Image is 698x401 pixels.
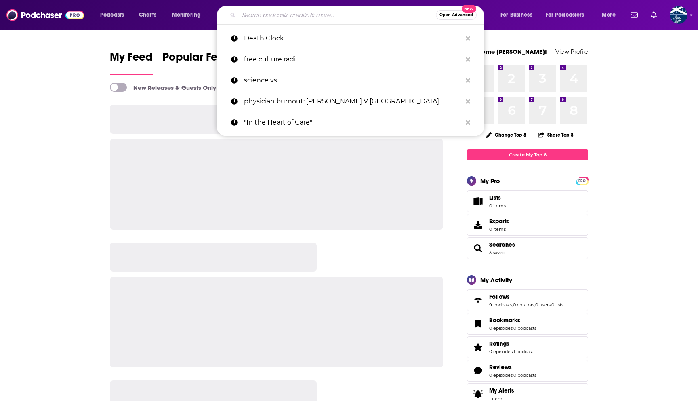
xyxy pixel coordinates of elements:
span: More [602,9,616,21]
a: Searches [470,243,486,254]
a: Create My Top 8 [467,149,588,160]
span: Follows [489,293,510,300]
a: 0 podcasts [513,372,536,378]
a: "In the Heart of Care" [217,112,484,133]
button: open menu [596,8,626,21]
a: free culture radi [217,49,484,70]
span: Ratings [467,336,588,358]
div: My Pro [480,177,500,185]
a: 1 podcast [513,349,533,355]
span: My Feed [110,50,153,69]
span: Lists [489,194,506,201]
a: Reviews [489,363,536,371]
span: Lists [489,194,501,201]
a: Show notifications dropdown [648,8,660,22]
a: 0 episodes [489,325,513,331]
a: Bookmarks [489,317,536,324]
span: Ratings [489,340,509,347]
a: 0 lists [551,302,563,308]
span: Bookmarks [489,317,520,324]
button: open menu [495,8,542,21]
a: Popular Feed [162,50,231,75]
span: Bookmarks [467,313,588,335]
span: My Alerts [489,387,514,394]
a: Ratings [470,342,486,353]
span: , [534,302,535,308]
button: Share Top 8 [538,127,574,143]
a: 0 podcasts [513,325,536,331]
a: Follows [470,295,486,306]
a: Reviews [470,365,486,376]
a: Exports [467,214,588,236]
a: 0 episodes [489,349,513,355]
p: "In the Heart of Care" [244,112,462,133]
a: science vs [217,70,484,91]
span: For Podcasters [546,9,584,21]
a: Charts [134,8,161,21]
span: , [513,372,513,378]
a: 3 saved [489,250,505,255]
span: 0 items [489,226,509,232]
span: For Business [500,9,532,21]
span: Lists [470,196,486,207]
span: Reviews [489,363,512,371]
a: Lists [467,190,588,212]
span: Charts [139,9,156,21]
img: User Profile [670,6,687,24]
span: Reviews [467,360,588,382]
button: open menu [95,8,135,21]
a: View Profile [555,48,588,55]
div: Search podcasts, credits, & more... [224,6,492,24]
a: 0 users [535,302,551,308]
span: Monitoring [172,9,201,21]
span: Exports [489,217,509,225]
a: Bookmarks [470,318,486,329]
span: New [462,5,476,13]
span: Logged in as yaleschoolofmedicine [670,6,687,24]
span: PRO [577,178,587,184]
a: Ratings [489,340,533,347]
p: physician burnout: Dr. Alison Schmeck V Yale University [244,91,462,112]
span: Searches [467,237,588,259]
a: New Releases & Guests Only [110,83,216,92]
a: Searches [489,241,515,248]
span: , [551,302,551,308]
p: science vs [244,70,462,91]
button: Show profile menu [670,6,687,24]
span: My Alerts [470,388,486,400]
span: 0 items [489,203,506,209]
a: PRO [577,177,587,184]
a: Follows [489,293,563,300]
span: Exports [470,219,486,230]
a: Death Clock [217,28,484,49]
p: Death Clock [244,28,462,49]
div: My Activity [480,276,512,284]
input: Search podcasts, credits, & more... [239,8,436,21]
span: Popular Feed [162,50,231,69]
a: 9 podcasts [489,302,512,308]
a: My Feed [110,50,153,75]
span: Podcasts [100,9,124,21]
span: Follows [467,289,588,311]
a: 0 creators [513,302,534,308]
span: , [513,325,513,331]
img: Podchaser - Follow, Share and Rate Podcasts [6,7,84,23]
a: Show notifications dropdown [627,8,641,22]
span: Open Advanced [439,13,473,17]
span: , [513,349,513,355]
p: free culture radi [244,49,462,70]
a: physician burnout: [PERSON_NAME] V [GEOGRAPHIC_DATA] [217,91,484,112]
button: open menu [166,8,211,21]
a: 0 episodes [489,372,513,378]
span: , [512,302,513,308]
a: Welcome [PERSON_NAME]! [467,48,547,55]
button: Open AdvancedNew [436,10,477,20]
button: open menu [540,8,596,21]
button: Change Top 8 [481,130,531,140]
